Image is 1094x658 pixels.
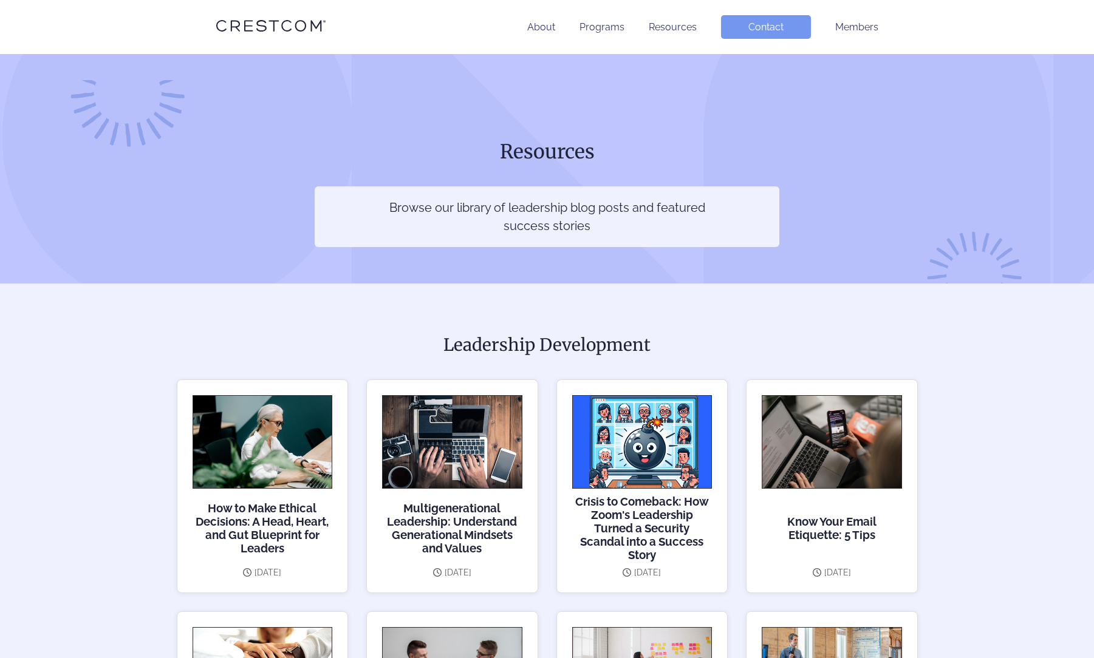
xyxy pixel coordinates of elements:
a: Know Your Email Etiquette: 5 Tips [762,395,902,568]
h3: Multigenerational Leadership: Understand Generational Mindsets and Values [382,495,522,561]
h2: Leadership Development [177,332,918,358]
a: Programs [579,21,624,33]
a: Multigenerational Leadership: Understand Generational Mindsets and Values [382,395,522,568]
a: About [527,21,555,33]
a: Contact [721,15,811,39]
div: [DATE] [572,568,713,577]
div: [DATE] [762,568,902,577]
a: Members [835,21,878,33]
div: [DATE] [382,568,522,577]
a: How to Make Ethical Decisions: A Head, Heart, and Gut Blueprint for Leaders [193,395,333,568]
img: Know Your Email Etiquette: 5 Tips [762,395,902,489]
img: Multigenerational Leadership: Understand Generational Mindsets and Values [382,395,522,489]
img: Crisis to Comeback: How Zoom's Leadership Turned a Security Scandal into a Success Story [572,395,713,489]
img: How to Make Ethical Decisions: A Head, Heart, and Gut Blueprint for Leaders [193,395,333,489]
h1: Resources [315,139,779,164]
h3: How to Make Ethical Decisions: A Head, Heart, and Gut Blueprint for Leaders [193,495,333,561]
div: [DATE] [193,568,333,577]
h3: Know Your Email Etiquette: 5 Tips [762,495,902,561]
a: Crisis to Comeback: How Zoom's Leadership Turned a Security Scandal into a Success Story [572,395,713,568]
h3: Crisis to Comeback: How Zoom's Leadership Turned a Security Scandal into a Success Story [572,495,713,561]
p: Browse our library of leadership blog posts and featured success stories [388,198,706,235]
a: Resources [649,21,697,33]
